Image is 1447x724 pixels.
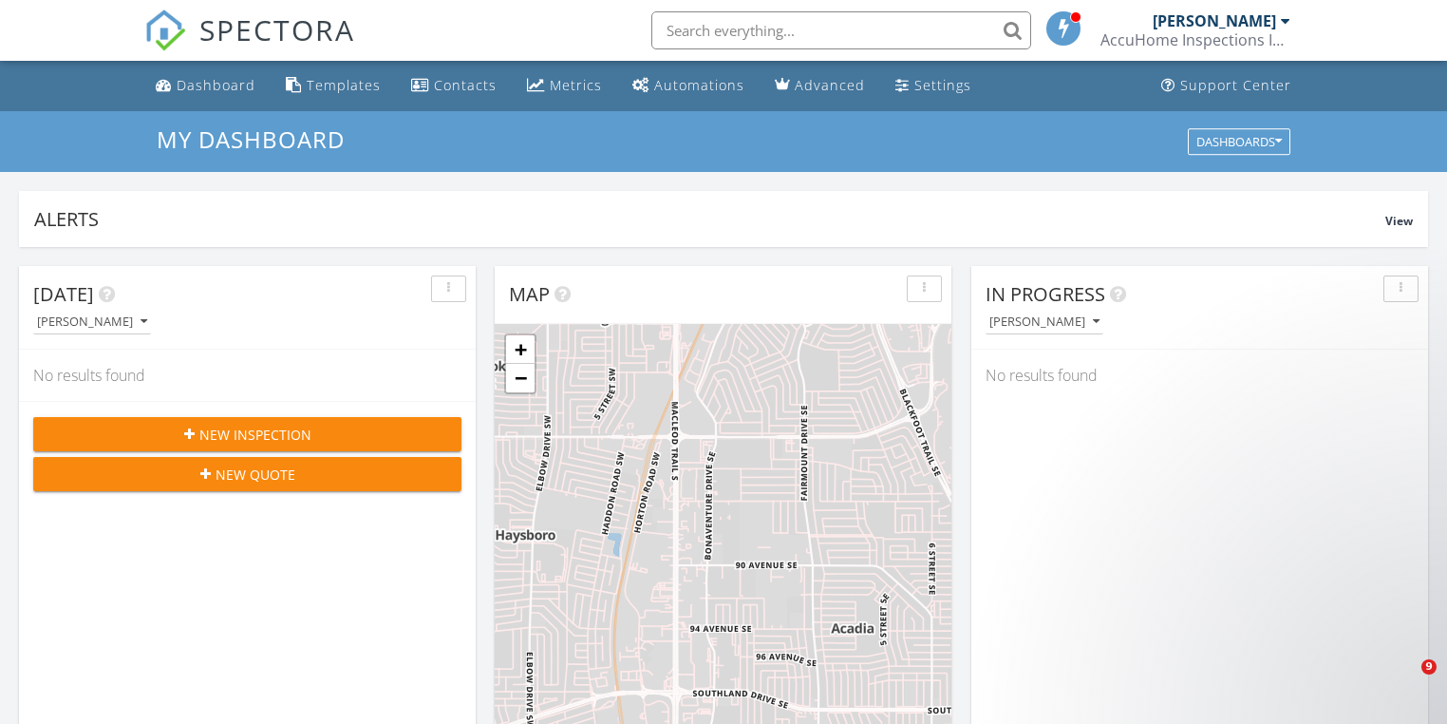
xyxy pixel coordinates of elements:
[216,465,295,485] span: New Quote
[157,124,345,155] span: My Dashboard
[654,76,744,94] div: Automations
[144,26,355,66] a: SPECTORA
[199,425,311,445] span: New Inspection
[33,281,94,307] span: [DATE]
[971,350,1428,401] div: No results found
[148,68,263,104] a: Dashboard
[1153,11,1276,30] div: [PERSON_NAME]
[19,350,476,401] div: No results found
[307,76,381,94] div: Templates
[1180,76,1291,94] div: Support Center
[625,68,752,104] a: Automations (Basic)
[434,76,497,94] div: Contacts
[550,76,602,94] div: Metrics
[519,68,610,104] a: Metrics
[986,310,1103,335] button: [PERSON_NAME]
[506,335,535,364] a: Zoom in
[144,10,186,51] img: The Best Home Inspection Software - Spectora
[37,315,147,329] div: [PERSON_NAME]
[404,68,504,104] a: Contacts
[33,417,461,451] button: New Inspection
[199,10,355,49] span: SPECTORA
[989,315,1099,329] div: [PERSON_NAME]
[1421,659,1437,675] span: 9
[1196,135,1282,148] div: Dashboards
[506,364,535,392] a: Zoom out
[767,68,873,104] a: Advanced
[34,206,1385,232] div: Alerts
[33,310,151,335] button: [PERSON_NAME]
[33,457,461,491] button: New Quote
[986,281,1105,307] span: In Progress
[177,76,255,94] div: Dashboard
[914,76,971,94] div: Settings
[1385,213,1413,229] span: View
[1188,128,1290,155] button: Dashboards
[509,281,550,307] span: Map
[278,68,388,104] a: Templates
[1382,659,1428,705] iframe: Intercom live chat
[1154,68,1299,104] a: Support Center
[1100,30,1290,49] div: AccuHome Inspections Inc.
[795,76,865,94] div: Advanced
[888,68,979,104] a: Settings
[651,11,1031,49] input: Search everything...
